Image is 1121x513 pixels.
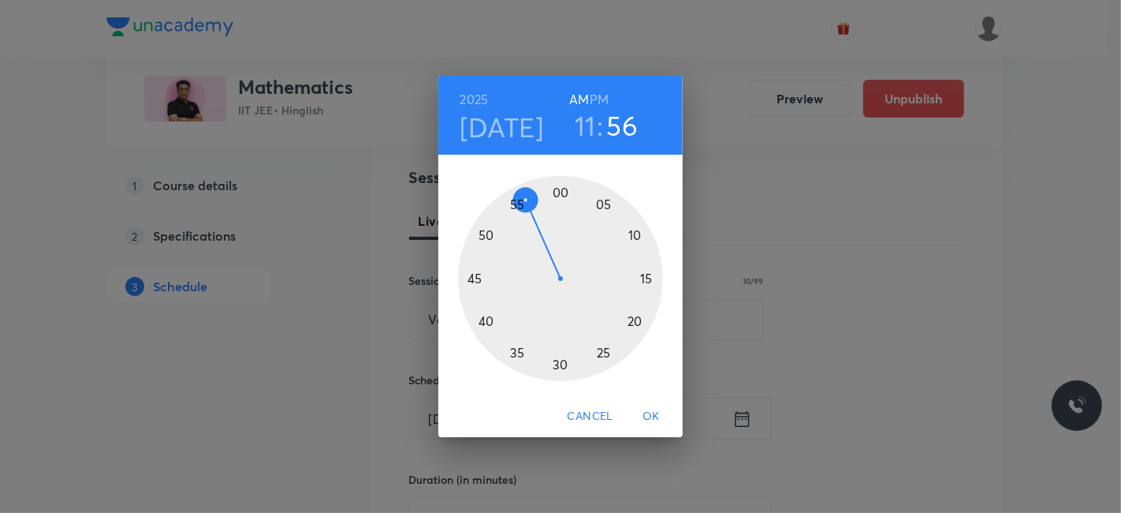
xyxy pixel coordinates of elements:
button: 2025 [460,88,489,110]
button: OK [626,402,676,431]
button: AM [569,88,589,110]
button: 56 [607,109,639,142]
span: Cancel [568,406,613,426]
span: OK [632,406,670,426]
button: [DATE] [460,110,544,144]
button: 11 [575,109,596,142]
h3: : [597,109,603,142]
button: PM [590,88,609,110]
button: Cancel [561,402,620,431]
